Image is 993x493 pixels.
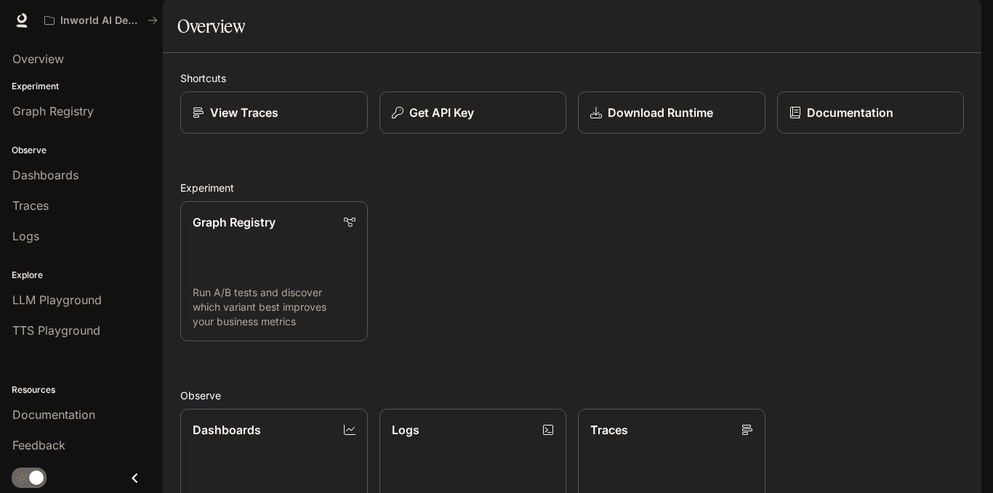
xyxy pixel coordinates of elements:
p: Graph Registry [193,213,276,231]
p: Inworld AI Demos [60,15,142,27]
p: Documentation [807,104,893,121]
p: Download Runtime [608,104,713,121]
p: Get API Key [409,104,474,121]
p: View Traces [210,104,278,121]
p: Traces [590,421,628,439]
a: Documentation [777,91,965,134]
button: Get API Key [379,91,567,134]
a: View Traces [180,91,368,134]
h1: Overview [177,12,245,41]
h2: Observe [180,388,964,403]
h2: Shortcuts [180,70,964,86]
a: Graph RegistryRun A/B tests and discover which variant best improves your business metrics [180,201,368,341]
p: Run A/B tests and discover which variant best improves your business metrics [193,285,355,329]
h2: Experiment [180,180,964,195]
a: Download Runtime [578,91,765,134]
p: Logs [392,421,419,439]
p: Dashboards [193,421,261,439]
button: All workspaces [38,6,164,35]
